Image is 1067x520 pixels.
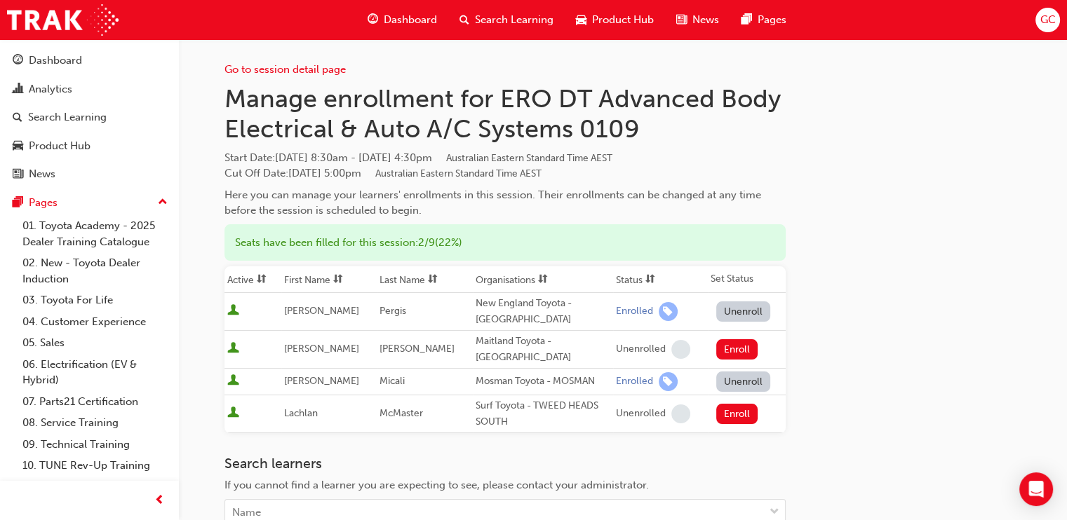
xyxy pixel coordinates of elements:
[17,455,173,477] a: 10. TUNE Rev-Up Training
[6,190,173,216] button: Pages
[13,197,23,210] span: pages-icon
[758,12,786,28] span: Pages
[368,11,378,29] span: guage-icon
[1040,12,1055,28] span: GC
[29,138,90,154] div: Product Hub
[17,354,173,391] a: 06. Electrification (EV & Hybrid)
[29,53,82,69] div: Dashboard
[13,111,22,124] span: search-icon
[281,266,377,293] th: Toggle SortBy
[333,274,343,286] span: sorting-icon
[716,339,758,360] button: Enroll
[730,6,798,34] a: pages-iconPages
[375,167,542,179] span: Australian Eastern Standard Time AEST
[224,456,786,472] h3: Search learners
[257,274,267,286] span: sorting-icon
[224,266,281,293] th: Toggle SortBy
[459,11,469,29] span: search-icon
[13,55,23,67] span: guage-icon
[428,274,438,286] span: sorting-icon
[6,76,173,102] a: Analytics
[17,434,173,456] a: 09. Technical Training
[227,342,239,356] span: User is active
[692,12,719,28] span: News
[475,12,553,28] span: Search Learning
[741,11,752,29] span: pages-icon
[1035,8,1060,32] button: GC
[13,140,23,153] span: car-icon
[29,81,72,97] div: Analytics
[284,407,318,419] span: Lachlan
[476,374,610,390] div: Mosman Toyota - MOSMAN
[616,375,653,388] div: Enrolled
[224,150,786,166] span: Start Date :
[29,195,58,211] div: Pages
[380,375,405,387] span: Micali
[17,215,173,252] a: 01. Toyota Academy - 2025 Dealer Training Catalogue
[380,343,455,355] span: [PERSON_NAME]
[224,187,786,219] div: Here you can manage your learners' enrollments in this session. Their enrollments can be changed ...
[676,11,687,29] span: news-icon
[377,266,472,293] th: Toggle SortBy
[665,6,730,34] a: news-iconNews
[592,12,654,28] span: Product Hub
[284,343,359,355] span: [PERSON_NAME]
[227,304,239,318] span: User is active
[17,289,173,311] a: 03. Toyota For Life
[29,166,55,182] div: News
[380,407,423,419] span: McMaster
[1019,472,1053,506] div: Open Intercom Messenger
[716,371,771,392] button: Unenroll
[538,274,548,286] span: sorting-icon
[17,332,173,354] a: 05. Sales
[17,477,173,498] a: All Pages
[659,372,678,391] span: learningRecordVerb_ENROLL-icon
[13,83,23,96] span: chart-icon
[613,266,708,293] th: Toggle SortBy
[380,305,406,317] span: Pergis
[17,311,173,333] a: 04. Customer Experience
[645,274,655,286] span: sorting-icon
[448,6,565,34] a: search-iconSearch Learning
[6,133,173,159] a: Product Hub
[473,266,613,293] th: Toggle SortBy
[7,4,119,36] img: Trak
[158,193,168,212] span: up-icon
[384,12,437,28] span: Dashboard
[227,406,239,420] span: User is active
[6,104,173,130] a: Search Learning
[17,252,173,289] a: 02. New - Toyota Dealer Induction
[671,404,690,423] span: learningRecordVerb_NONE-icon
[224,224,786,261] div: Seats have been filled for this session : 2 / 9 ( 22% )
[476,398,610,430] div: Surf Toyota - TWEED HEADS SOUTH
[224,479,649,491] span: If you cannot find a learner you are expecting to see, please contact your administrator.
[6,45,173,190] button: DashboardAnalyticsSearch LearningProduct HubNews
[659,302,678,321] span: learningRecordVerb_ENROLL-icon
[716,301,771,322] button: Unenroll
[716,404,758,424] button: Enroll
[446,152,612,164] span: Australian Eastern Standard Time AEST
[356,6,448,34] a: guage-iconDashboard
[616,343,666,356] div: Unenrolled
[576,11,586,29] span: car-icon
[6,48,173,74] a: Dashboard
[476,296,610,327] div: New England Toyota - [GEOGRAPHIC_DATA]
[565,6,665,34] a: car-iconProduct Hub
[154,492,165,509] span: prev-icon
[224,63,346,76] a: Go to session detail page
[6,161,173,187] a: News
[616,407,666,420] div: Unenrolled
[708,266,786,293] th: Set Status
[17,412,173,434] a: 08. Service Training
[275,151,612,164] span: [DATE] 8:30am - [DATE] 4:30pm
[284,305,359,317] span: [PERSON_NAME]
[476,334,610,365] div: Maitland Toyota - [GEOGRAPHIC_DATA]
[224,167,542,179] span: Cut Off Date : [DATE] 5:00pm
[227,374,239,388] span: User is active
[224,83,786,144] h1: Manage enrollment for ERO DT Advanced Body Electrical & Auto A/C Systems 0109
[284,375,359,387] span: [PERSON_NAME]
[13,168,23,181] span: news-icon
[616,305,653,318] div: Enrolled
